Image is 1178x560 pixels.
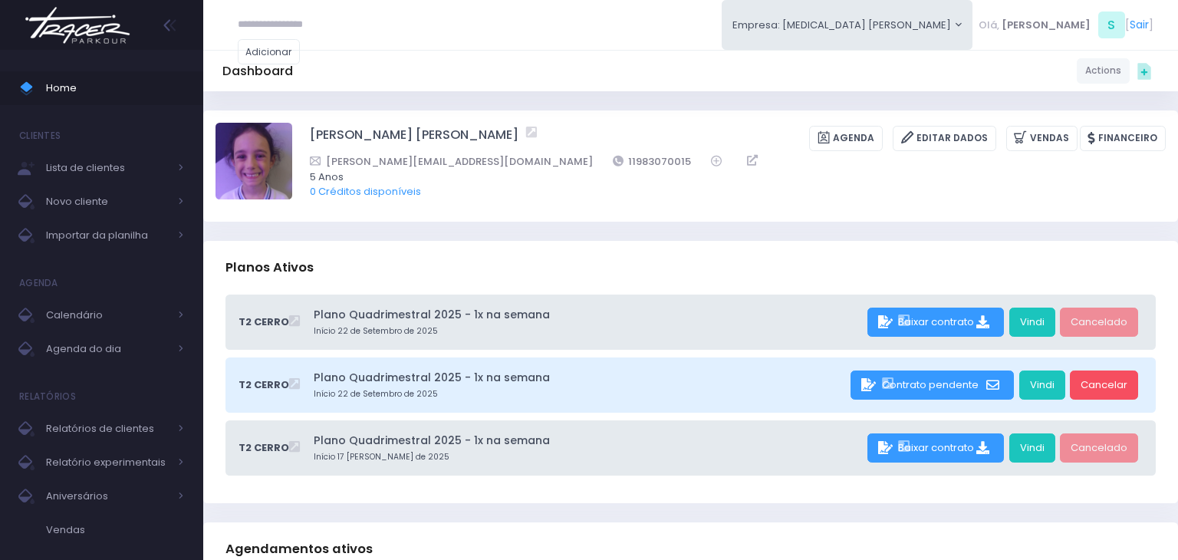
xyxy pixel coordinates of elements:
a: 11983070015 [613,153,692,170]
span: Olá, [979,18,999,33]
span: Relatórios de clientes [46,419,169,439]
span: Calendário [46,305,169,325]
span: Home [46,78,184,98]
h3: Planos Ativos [225,245,314,289]
span: S [1098,12,1125,38]
a: Financeiro [1080,126,1166,151]
a: Adicionar [238,39,301,64]
span: Contrato pendente [882,377,979,392]
small: Início 22 de Setembro de 2025 [314,388,846,400]
a: Agenda [809,126,883,151]
a: Vendas [1006,126,1078,151]
span: [PERSON_NAME] [1002,18,1091,33]
small: Início 17 [PERSON_NAME] de 2025 [314,451,862,463]
a: Vindi [1009,433,1055,463]
a: Plano Quadrimestral 2025 - 1x na semana [314,307,862,323]
span: Agenda do dia [46,339,169,359]
span: Vendas [46,520,184,540]
a: Cancelar [1070,371,1138,400]
span: Relatório experimentais [46,453,169,473]
span: T2 Cerro [239,377,289,393]
div: Quick actions [1130,56,1159,85]
small: Início 22 de Setembro de 2025 [314,325,862,338]
a: Editar Dados [893,126,996,151]
div: [ ] [972,8,1159,42]
label: Alterar foto de perfil [216,123,292,204]
span: Novo cliente [46,192,169,212]
a: Plano Quadrimestral 2025 - 1x na semana [314,433,862,449]
a: Plano Quadrimestral 2025 - 1x na semana [314,370,846,386]
a: Vindi [1009,308,1055,337]
a: Actions [1077,58,1130,84]
h4: Relatórios [19,381,76,412]
img: Helena de Oliveira Mendonça [216,123,292,199]
div: Baixar contrato [867,433,1004,463]
h4: Agenda [19,268,58,298]
h5: Dashboard [222,64,293,79]
span: Aniversários [46,486,169,506]
span: Lista de clientes [46,158,169,178]
span: Importar da planilha [46,226,169,245]
a: 0 Créditos disponíveis [310,184,421,199]
span: T2 Cerro [239,315,289,330]
a: [PERSON_NAME][EMAIL_ADDRESS][DOMAIN_NAME] [310,153,593,170]
span: 5 Anos [310,170,1146,185]
div: Baixar contrato [867,308,1004,337]
span: T2 Cerro [239,440,289,456]
a: [PERSON_NAME] [PERSON_NAME] [310,126,518,151]
a: Sair [1130,17,1149,33]
h4: Clientes [19,120,61,151]
a: Vindi [1019,371,1065,400]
